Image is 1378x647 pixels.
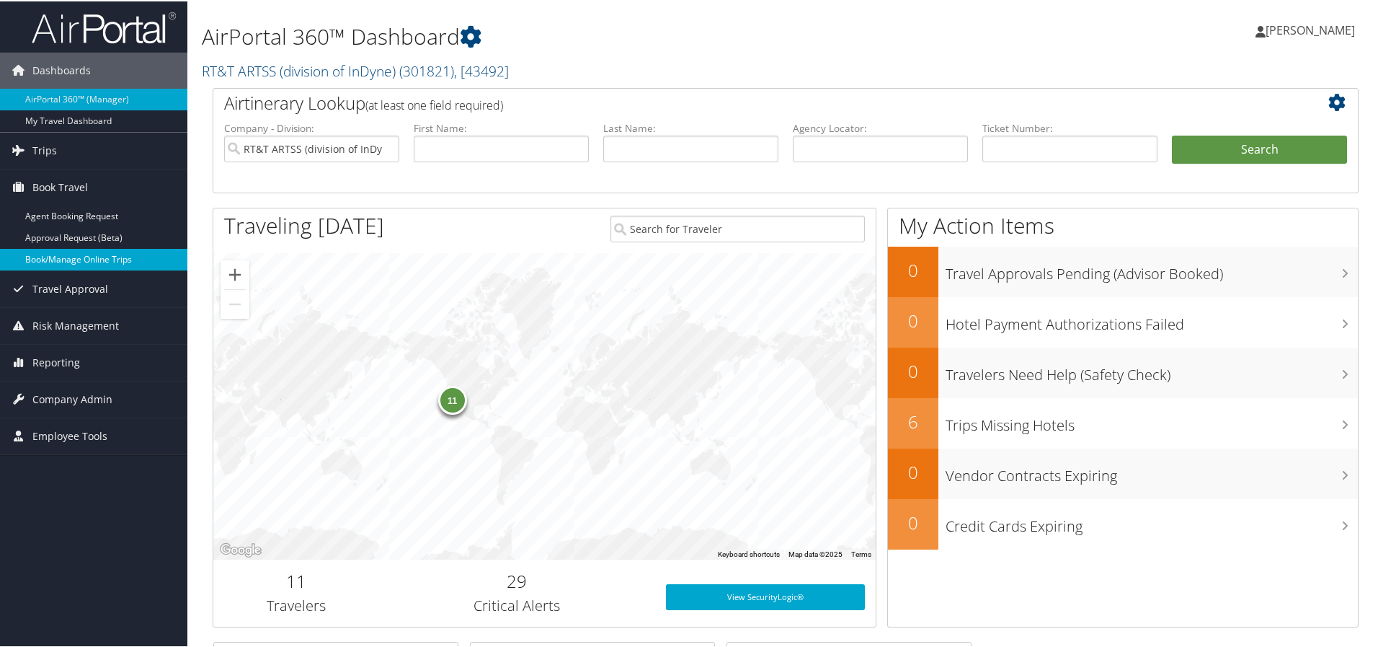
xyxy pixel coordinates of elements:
[1255,7,1369,50] a: [PERSON_NAME]
[224,594,368,615] h3: Travelers
[610,214,865,241] input: Search for Traveler
[946,306,1358,333] h3: Hotel Payment Authorizations Failed
[390,594,644,615] h3: Critical Alerts
[888,346,1358,397] a: 0Travelers Need Help (Safety Check)
[1172,134,1347,163] button: Search
[666,583,865,609] a: View SecurityLogic®
[793,120,968,134] label: Agency Locator:
[888,296,1358,346] a: 0Hotel Payment Authorizations Failed
[224,120,399,134] label: Company - Division:
[718,548,780,558] button: Keyboard shortcuts
[217,540,265,558] img: Google
[946,508,1358,535] h3: Credit Cards Expiring
[224,89,1252,114] h2: Airtinerary Lookup
[32,131,57,167] span: Trips
[32,270,108,306] span: Travel Approval
[217,540,265,558] a: Open this area in Google Maps (opens a new window)
[888,408,938,433] h2: 6
[202,20,980,50] h1: AirPortal 360™ Dashboard
[788,549,843,557] span: Map data ©2025
[888,459,938,483] h2: 0
[224,209,384,239] h1: Traveling [DATE]
[32,51,91,87] span: Dashboards
[454,60,509,79] span: , [ 43492 ]
[1266,21,1355,37] span: [PERSON_NAME]
[982,120,1157,134] label: Ticket Number:
[224,568,368,592] h2: 11
[399,60,454,79] span: ( 301821 )
[946,356,1358,384] h3: Travelers Need Help (Safety Check)
[888,307,938,332] h2: 0
[603,120,778,134] label: Last Name:
[390,568,644,592] h2: 29
[32,168,88,204] span: Book Travel
[888,245,1358,296] a: 0Travel Approvals Pending (Advisor Booked)
[437,384,466,413] div: 11
[32,9,176,43] img: airportal-logo.png
[946,457,1358,485] h3: Vendor Contracts Expiring
[888,257,938,281] h2: 0
[202,60,509,79] a: RT&T ARTSS (division of InDyne)
[32,343,80,379] span: Reporting
[888,509,938,534] h2: 0
[221,259,249,288] button: Zoom in
[851,549,871,557] a: Terms (opens in new tab)
[365,96,503,112] span: (at least one field required)
[888,447,1358,498] a: 0Vendor Contracts Expiring
[888,498,1358,548] a: 0Credit Cards Expiring
[888,209,1358,239] h1: My Action Items
[888,358,938,382] h2: 0
[32,380,112,416] span: Company Admin
[946,255,1358,283] h3: Travel Approvals Pending (Advisor Booked)
[888,397,1358,447] a: 6Trips Missing Hotels
[221,289,249,317] button: Zoom out
[32,307,119,343] span: Risk Management
[414,120,589,134] label: First Name:
[32,417,107,453] span: Employee Tools
[946,407,1358,434] h3: Trips Missing Hotels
